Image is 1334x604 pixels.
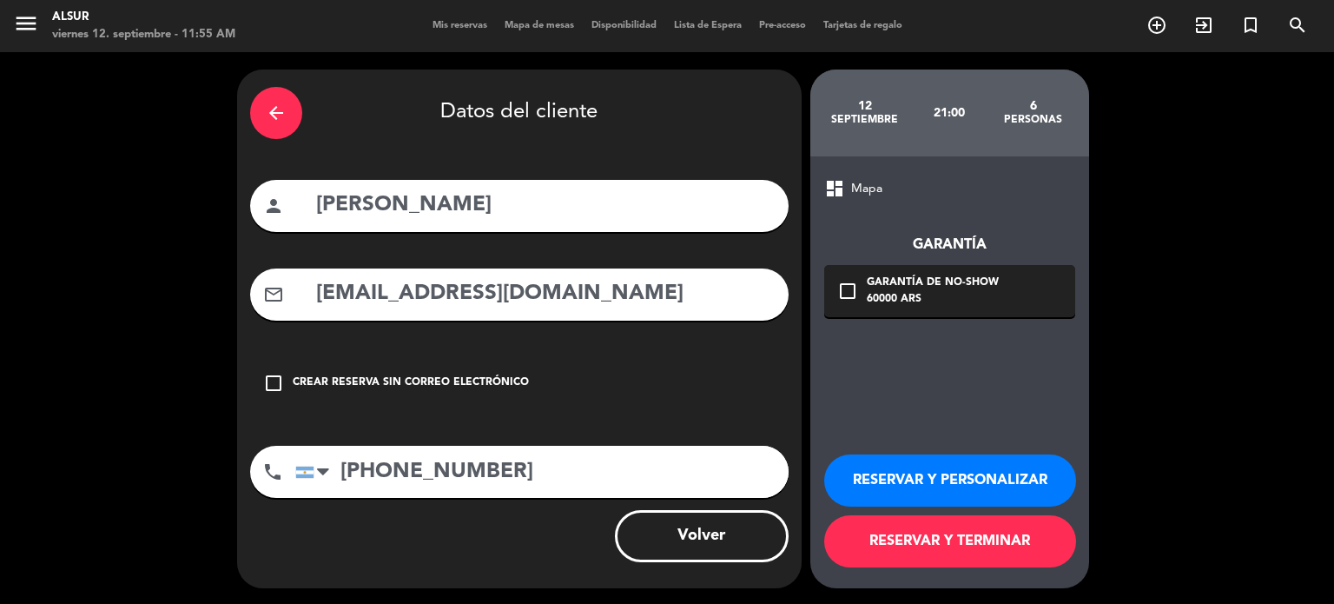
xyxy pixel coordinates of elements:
[824,455,1076,507] button: RESERVAR Y PERSONALIZAR
[1146,15,1167,36] i: add_circle_outline
[1240,15,1261,36] i: turned_in_not
[851,179,882,199] span: Mapa
[314,276,776,312] input: Email del cliente
[907,83,991,143] div: 21:00
[52,26,235,43] div: viernes 12. septiembre - 11:55 AM
[314,188,776,223] input: Nombre del cliente
[13,10,39,37] i: menu
[266,103,287,123] i: arrow_back
[293,375,529,392] div: Crear reserva sin correo electrónico
[296,447,336,497] div: Argentina: +54
[824,515,1076,567] button: RESERVAR Y TERMINAR
[824,178,845,199] span: dashboard
[665,21,750,30] span: Lista de Espera
[496,21,583,30] span: Mapa de mesas
[263,284,284,305] i: mail_outline
[750,21,815,30] span: Pre-acceso
[13,10,39,43] button: menu
[824,234,1075,256] div: Garantía
[262,461,283,482] i: phone
[1193,15,1214,36] i: exit_to_app
[991,113,1075,127] div: personas
[615,510,789,562] button: Volver
[263,196,284,216] i: person
[867,275,999,292] div: Garantía de no-show
[424,21,496,30] span: Mis reservas
[837,281,858,302] i: check_box_outline_blank
[815,21,911,30] span: Tarjetas de regalo
[823,99,908,113] div: 12
[250,83,789,143] div: Datos del cliente
[823,113,908,127] div: septiembre
[1287,15,1308,36] i: search
[263,373,284,394] i: check_box_outline_blank
[867,291,999,309] div: 60000 ARS
[295,446,789,498] input: Número de teléfono...
[991,99,1075,113] div: 6
[52,9,235,26] div: Alsur
[583,21,665,30] span: Disponibilidad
